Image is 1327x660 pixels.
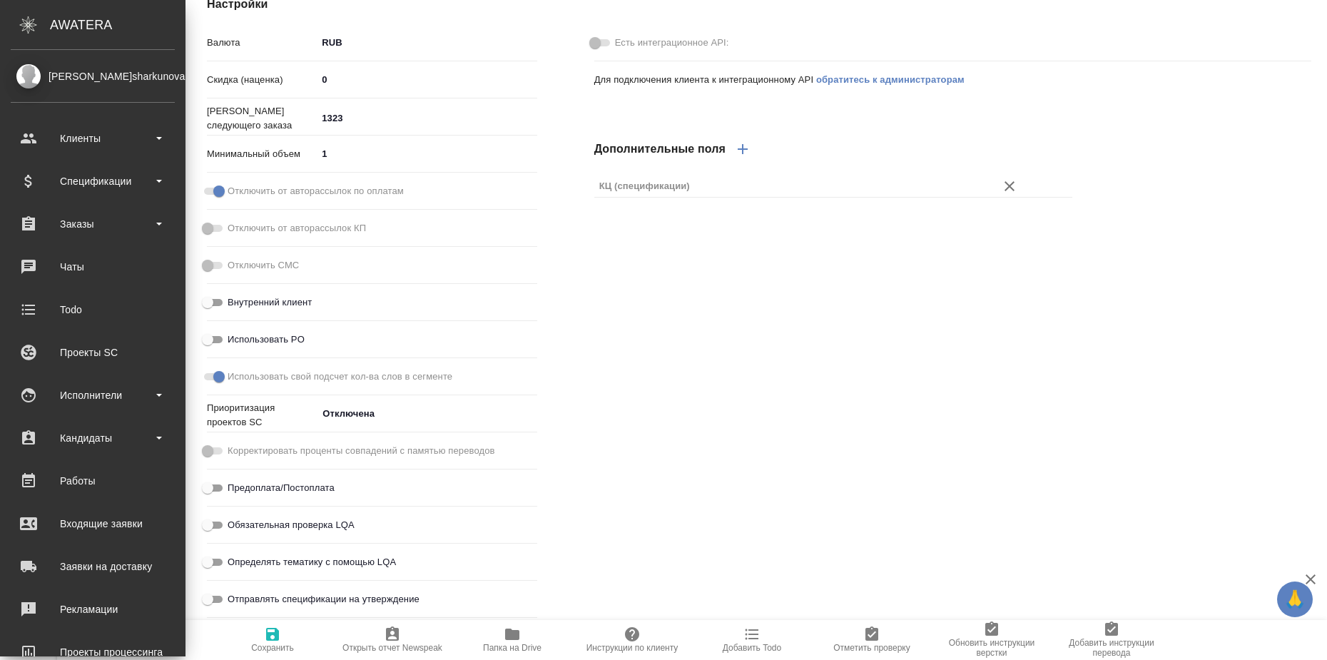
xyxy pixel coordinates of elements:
span: Использовать PO [228,332,305,347]
button: Инструкции по клиенту [572,620,692,660]
a: Рекламации [4,592,182,627]
div: Входящие заявки [11,513,175,534]
span: Добавить инструкции перевода [1060,638,1163,658]
div: Кандидаты [11,427,175,449]
button: Добавить [726,132,760,166]
button: Сохранить [213,620,332,660]
span: Определять тематику с помощью LQA [228,555,396,569]
p: Приоритизация проектов SC [207,401,317,430]
span: Открыть отчет Newspeak [342,643,442,653]
span: Предоплата/Постоплата [228,481,335,495]
p: Валюта [207,36,317,50]
a: Входящие заявки [4,506,182,542]
div: [PERSON_NAME]sharkunova [11,68,175,84]
input: ✎ Введи что-нибудь [317,69,537,90]
span: 🙏 [1283,584,1307,614]
span: Обновить инструкции верстки [940,638,1043,658]
a: Работы [4,463,182,499]
a: Заявки на доставку [4,549,182,584]
span: Внутренний клиент [228,295,312,310]
span: Отправлять спецификации на утверждение [228,592,420,606]
span: Использовать свой подсчет кол-ва слов в сегменте [228,370,452,384]
button: Добавить инструкции перевода [1052,620,1171,660]
div: Проекты SC [11,342,175,363]
span: Отметить проверку [833,643,910,653]
p: Скидка (наценка) [207,73,317,87]
span: Обязательная проверка LQA [228,518,355,532]
div: Исполнители [11,385,175,406]
span: Корректировать проценты совпадений с памятью переводов [228,444,495,458]
button: Добавить Todo [692,620,812,660]
span: Папка на Drive [483,643,542,653]
div: Чаты [11,256,175,278]
button: Отметить проверку [812,620,932,660]
input: Пустое поле [594,176,993,196]
a: Проекты SC [4,335,182,370]
div: Заказы [11,213,175,235]
span: Инструкции по клиенту [586,643,678,653]
a: Todo [4,292,182,328]
a: Чаты [4,249,182,285]
div: Заявки на доставку [11,556,175,577]
input: ✎ Введи что-нибудь [317,108,537,128]
button: Обновить инструкции верстки [932,620,1052,660]
span: Отключить СМС [228,258,299,273]
div: Todo [11,299,175,320]
button: Открыть отчет Newspeak [332,620,452,660]
div: Клиенты [11,128,175,149]
p: Для подключения клиента к интеграционному API [594,73,1311,87]
span: Отключить от авторассылок по оплатам [228,184,404,198]
h4: Дополнительные поля [594,141,726,158]
p: [PERSON_NAME] следующего заказа [207,104,317,133]
div: RUB [317,31,537,55]
div: AWATERA [50,11,185,39]
div: Рекламации [11,599,175,620]
span: Добавить Todo [723,643,781,653]
div: Спецификации [11,171,175,192]
span: Сохранить [251,643,294,653]
input: ✎ Введи что-нибудь [317,143,537,164]
a: обратитесь к администраторам [816,74,965,85]
button: Open [529,412,532,415]
button: Папка на Drive [452,620,572,660]
span: Есть интеграционное API: [615,36,729,50]
p: Минимальный объем [207,147,317,161]
div: Работы [11,470,175,492]
button: 🙏 [1277,582,1313,617]
span: Отключить от авторассылок КП [228,221,366,235]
